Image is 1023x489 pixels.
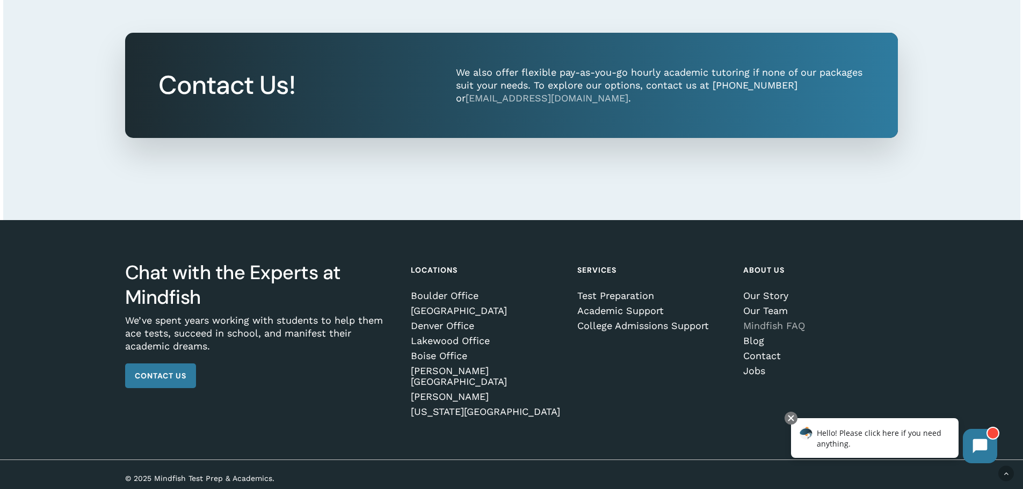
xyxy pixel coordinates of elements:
[780,410,1008,474] iframe: Chatbot
[456,66,865,105] p: We also offer flexible pay-as-you-go hourly academic tutoring if none of our packages suit your n...
[743,305,894,316] a: Our Team
[577,290,728,301] a: Test Preparation
[743,335,894,346] a: Blog
[577,260,728,280] h4: Services
[411,391,562,402] a: [PERSON_NAME]
[743,260,894,280] h4: About Us
[466,92,628,104] a: [EMAIL_ADDRESS][DOMAIN_NAME]
[135,370,186,381] span: Contact Us
[411,260,562,280] h4: Locations
[411,351,562,361] a: Boise Office
[577,320,728,331] a: College Admissions Support
[743,351,894,361] a: Contact
[158,70,418,101] h2: Contact Us!
[577,305,728,316] a: Academic Support
[411,366,562,387] a: [PERSON_NAME][GEOGRAPHIC_DATA]
[411,290,562,301] a: Boulder Office
[125,314,396,363] p: We’ve spent years working with students to help them ace tests, succeed in school, and manifest t...
[411,335,562,346] a: Lakewood Office
[743,290,894,301] a: Our Story
[125,363,196,388] a: Contact Us
[411,305,562,316] a: [GEOGRAPHIC_DATA]
[125,260,396,310] h3: Chat with the Experts at Mindfish
[411,406,562,417] a: [US_STATE][GEOGRAPHIC_DATA]
[743,366,894,376] a: Jobs
[125,472,438,484] p: © 2025 Mindfish Test Prep & Academics.
[743,320,894,331] a: Mindfish FAQ
[411,320,562,331] a: Denver Office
